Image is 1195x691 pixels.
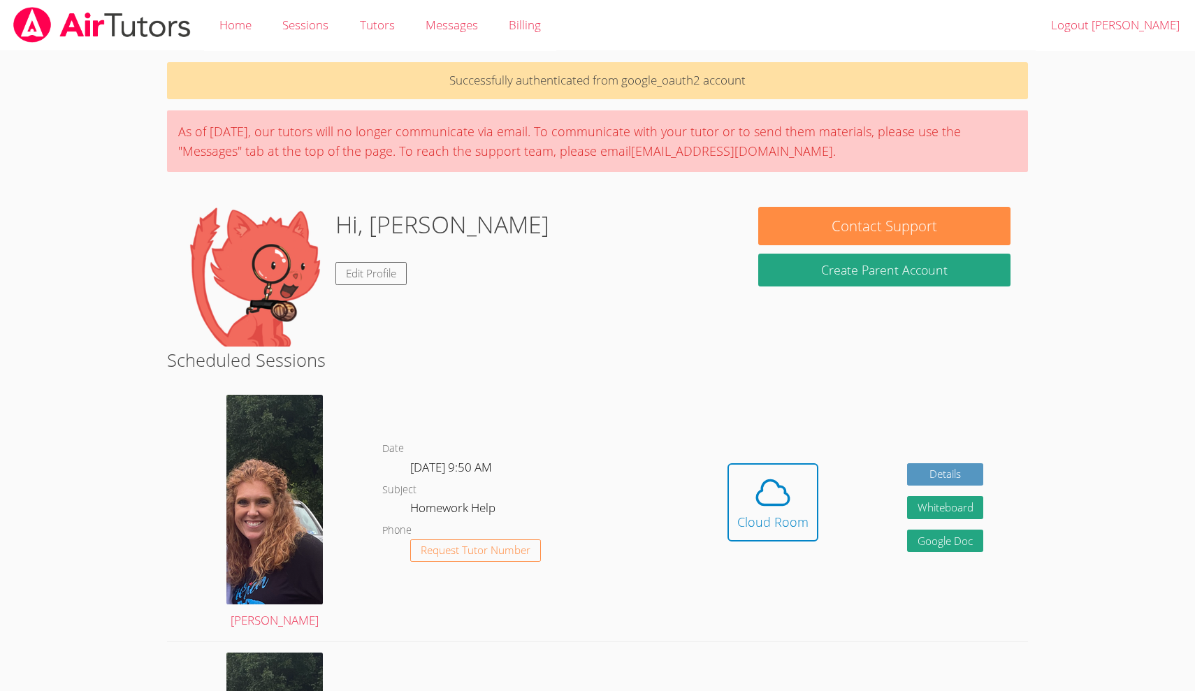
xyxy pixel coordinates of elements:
a: [PERSON_NAME] [226,395,323,631]
dt: Phone [382,522,412,539]
button: Cloud Room [727,463,818,541]
img: avatar.png [226,395,323,604]
span: Messages [426,17,478,33]
a: Google Doc [907,530,984,553]
dd: Homework Help [410,498,498,522]
button: Whiteboard [907,496,984,519]
button: Contact Support [758,207,1011,245]
dt: Date [382,440,404,458]
button: Create Parent Account [758,254,1011,286]
div: As of [DATE], our tutors will no longer communicate via email. To communicate with your tutor or ... [167,110,1027,172]
img: airtutors_banner-c4298cdbf04f3fff15de1276eac7730deb9818008684d7c2e4769d2f7ddbe033.png [12,7,192,43]
div: Cloud Room [737,512,809,532]
span: Request Tutor Number [421,545,530,555]
button: Request Tutor Number [410,539,541,562]
dt: Subject [382,481,417,499]
p: Successfully authenticated from google_oauth2 account [167,62,1027,99]
a: Details [907,463,984,486]
img: default.png [184,207,324,347]
h1: Hi, [PERSON_NAME] [335,207,549,242]
h2: Scheduled Sessions [167,347,1027,373]
span: [DATE] 9:50 AM [410,459,492,475]
a: Edit Profile [335,262,407,285]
